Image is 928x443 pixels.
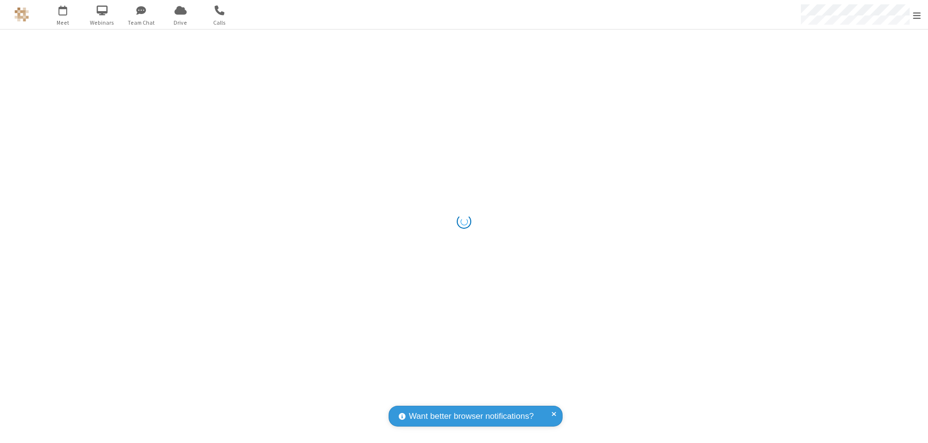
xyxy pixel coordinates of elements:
[202,18,238,27] span: Calls
[14,7,29,22] img: QA Selenium DO NOT DELETE OR CHANGE
[409,410,534,423] span: Want better browser notifications?
[84,18,120,27] span: Webinars
[45,18,81,27] span: Meet
[162,18,199,27] span: Drive
[123,18,159,27] span: Team Chat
